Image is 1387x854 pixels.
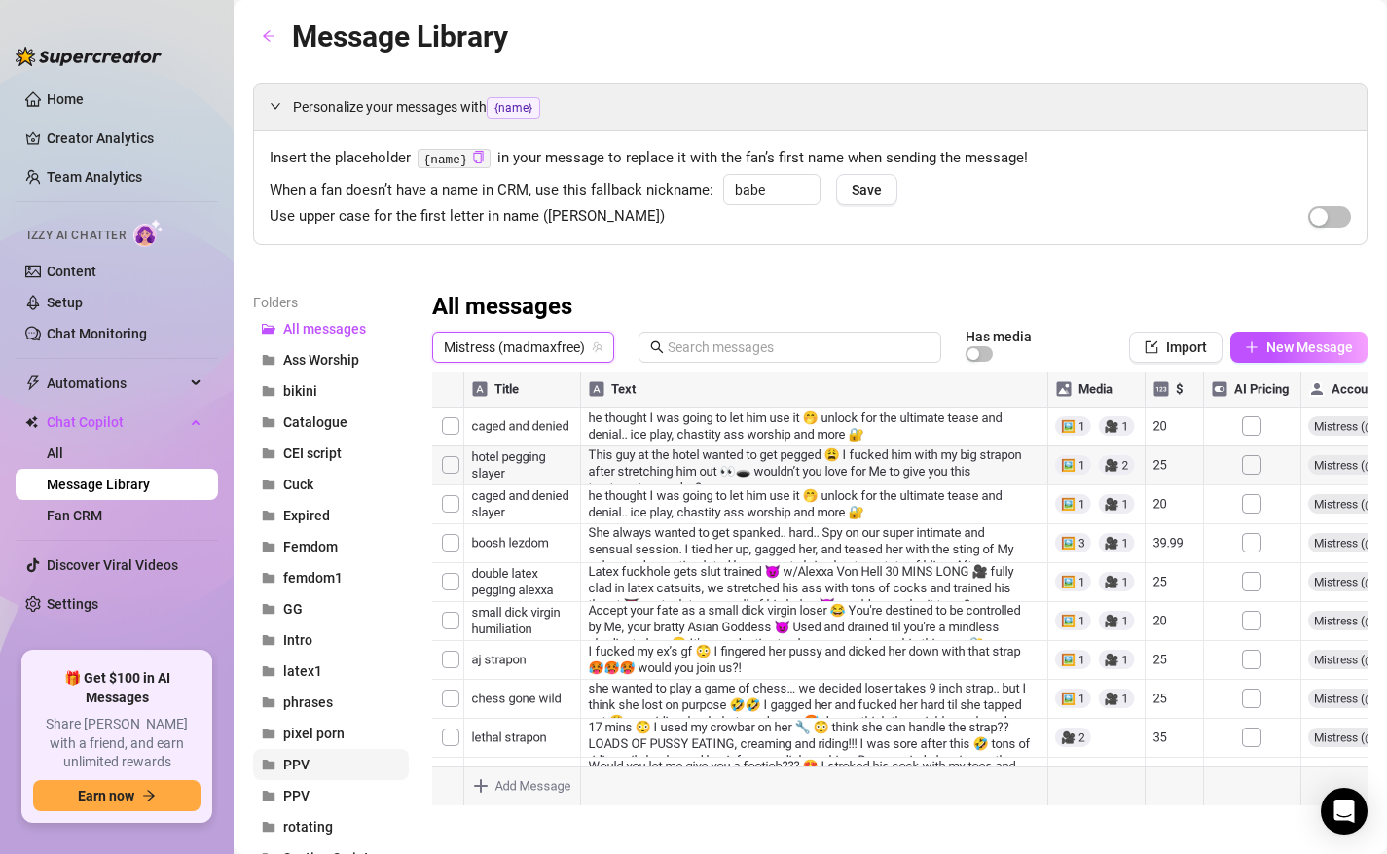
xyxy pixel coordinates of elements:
div: Personalize your messages with{name} [254,84,1367,130]
img: logo-BBDzfeDw.svg [16,47,162,66]
img: AI Chatter [133,219,164,247]
button: latex1 [253,656,409,687]
span: Mistress (madmaxfree) [444,333,602,362]
button: PPV [253,780,409,811]
span: folder [262,820,275,834]
span: import [1145,340,1158,354]
span: Femdom [283,539,338,554]
span: folder-open [262,322,275,336]
span: Personalize your messages with [293,96,1351,119]
button: Intro [253,624,409,656]
span: bikini [283,383,317,399]
span: thunderbolt [25,375,41,391]
span: folder [262,571,275,585]
span: expanded [270,100,281,112]
button: rotating [253,811,409,842]
span: When a fan doesn’t have a name in CRM, use this fallback nickname: [270,179,713,202]
a: Team Analytics [47,169,142,185]
span: All messages [283,321,366,337]
a: Creator Analytics [47,123,202,154]
button: Ass Worship [253,344,409,375]
span: search [650,340,664,354]
span: folder [262,446,275,460]
span: Intro [283,632,312,648]
span: PPV [283,757,310,772]
span: Catalogue [283,414,347,430]
span: Import [1166,339,1207,355]
span: Save [852,182,882,197]
span: {name} [487,97,540,119]
article: Has media [966,331,1032,342]
button: Cuck [253,469,409,500]
span: 🎁 Get $100 in AI Messages [33,669,201,707]
button: Import [1129,332,1223,363]
span: Expired [283,508,330,523]
span: folder [262,727,275,740]
button: pixel porn [253,718,409,749]
button: CEI script [253,438,409,469]
span: folder [262,664,275,678]
span: folder [262,478,275,491]
span: Insert the placeholder in your message to replace it with the fan’s first name when sending the m... [270,147,1351,170]
a: Setup [47,295,83,310]
span: Share [PERSON_NAME] with a friend, and earn unlimited rewards [33,715,201,772]
div: Open Intercom Messenger [1321,788,1368,835]
span: New Message [1266,339,1353,355]
span: folder [262,384,275,398]
code: {name} [418,149,491,169]
span: Automations [47,368,185,399]
span: Chat Copilot [47,407,185,438]
span: folder [262,509,275,522]
a: Chat Monitoring [47,326,147,341]
span: folder [262,633,275,647]
span: Cuck [283,477,313,492]
span: folder [262,695,275,709]
button: PPV [253,749,409,780]
a: Home [47,91,84,107]
span: folder [262,415,275,429]
a: All [47,445,63,461]
span: phrases [283,694,333,710]
span: rotating [283,819,333,835]
h3: All messages [432,292,572,323]
span: folder [262,353,275,367]
span: folder [262,789,275,802]
a: Discover Viral Videos [47,557,178,573]
button: GG [253,593,409,624]
button: Femdom [253,531,409,562]
span: latex1 [283,663,322,679]
article: Folders [253,292,409,313]
button: All messages [253,313,409,344]
button: Expired [253,500,409,531]
img: Chat Copilot [25,415,38,429]
button: Earn nowarrow-right [33,780,201,811]
span: Izzy AI Chatter [27,227,126,245]
span: arrow-left [262,29,275,43]
a: Settings [47,596,98,612]
span: arrow-right [142,789,156,802]
button: bikini [253,375,409,407]
span: Use upper case for the first letter in name ([PERSON_NAME]) [270,205,665,229]
span: GG [283,601,303,617]
span: Ass Worship [283,352,359,368]
button: New Message [1230,332,1368,363]
button: Click to Copy [472,151,485,165]
a: Message Library [47,477,150,492]
span: folder [262,540,275,553]
span: Earn now [78,788,134,803]
span: folder [262,602,275,616]
button: phrases [253,687,409,718]
span: folder [262,758,275,771]
span: PPV [283,788,310,803]
span: CEI script [283,445,342,461]
span: femdom1 [283,570,343,586]
article: Message Library [292,14,508,59]
span: pixel porn [283,726,345,741]
span: plus [1245,340,1259,354]
button: femdom1 [253,562,409,593]
input: Search messages [668,337,930,358]
span: copy [472,151,485,163]
span: team [592,341,603,353]
a: Fan CRM [47,508,102,523]
button: Save [836,174,897,205]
